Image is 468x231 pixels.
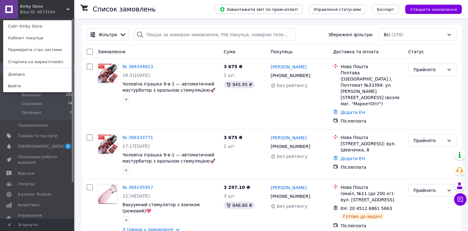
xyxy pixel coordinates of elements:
[408,49,424,54] span: Статус
[122,135,153,140] a: № 366333771
[18,181,35,187] span: Покупці
[22,92,41,98] span: Виконані
[414,66,444,73] div: Прийнято
[20,9,46,15] div: Ваш ID: 4073164
[98,64,117,83] img: Фото товару
[224,73,236,78] span: 1 шт.
[220,7,298,12] span: Завантажити звіт по пром-оплаті
[414,187,444,194] div: Прийнято
[392,32,403,37] span: (370)
[224,202,255,209] div: 846.80 ₴
[410,7,457,12] span: Створити замовлення
[224,81,255,88] div: 945.95 ₴
[328,32,373,38] span: Збережені фільтри:
[122,185,153,190] a: № 366145957
[122,194,150,198] span: 12:34[DATE]
[271,135,307,141] a: [PERSON_NAME]
[98,185,117,204] img: Фото товару
[224,49,235,54] span: Cума
[341,206,392,211] span: ЕН: 20 4512 6861 5663
[3,20,71,32] a: Сайт Kinky Store
[399,7,462,11] a: Створити замовлення
[68,101,72,107] span: 74
[341,134,403,141] div: Нова Пошта
[224,185,250,190] span: 3 297.10 ₴
[277,83,307,88] span: Без рейтингу
[18,192,51,197] span: Каталог ProSale
[98,184,118,204] a: Фото товару
[341,164,403,170] div: Післяплата
[3,44,71,56] a: Перевірити стан системи
[18,144,64,149] span: [DEMOGRAPHIC_DATA]
[122,73,150,78] span: 18:31[DATE]
[3,80,71,92] a: Вийти
[341,156,365,161] a: Додати ЕН
[18,123,48,128] span: Повідомлення
[271,185,307,191] a: [PERSON_NAME]
[341,213,384,220] div: Готово до видачі
[98,135,117,154] img: Фото товару
[314,7,361,12] span: Управління статусами
[134,28,296,41] input: Пошук за номером замовлення, ПІБ покупця, номером телефону, Email, номером накладної
[66,92,72,98] span: 293
[65,144,71,149] span: 1
[271,64,307,70] a: [PERSON_NAME]
[224,135,243,140] span: 3 675 ₴
[384,32,390,38] span: Всі
[341,141,403,153] div: [STREET_ADDRESS]: вул. Шевченка, 8
[341,70,403,107] div: Полтава ([GEOGRAPHIC_DATA].), Почтомат №33394: ул. [PERSON_NAME][STREET_ADDRESS] (возле маг. "Мар...
[224,144,236,149] span: 1 шт.
[18,213,57,224] span: Управління сайтом
[377,7,394,12] span: Експорт
[224,194,236,198] span: 3 шт.
[93,6,156,13] h1: Список замовлень
[454,193,466,206] button: Чат з покупцем
[341,110,365,115] a: Додати ЕН
[405,5,462,14] button: Створити замовлення
[122,202,200,213] a: Вакуумний стимулятор з язичком (рожевий)💖
[341,190,403,203] div: Ізмаїл, №11 (до 200 кг): вул. [STREET_ADDRESS]
[98,134,118,154] a: Фото товару
[18,171,34,176] span: Відгуки
[271,49,293,54] span: Покупець
[122,81,215,93] a: Чоловіча іграшка 9-в-1 — автоматичний мастурбатор з оральною стимуляцією🚀
[98,49,125,54] span: Замовлення
[215,5,303,14] button: Завантажити звіт по пром-оплаті
[414,137,444,144] div: Прийнято
[20,4,67,9] span: Kinky Store
[341,63,403,70] div: Нова Пошта
[99,32,117,38] span: Фільтри
[269,142,311,151] div: [PHONE_NUMBER]
[269,192,311,201] div: [PHONE_NUMBER]
[277,154,307,159] span: Без рейтингу
[224,64,243,69] span: 3 675 ₴
[341,223,403,229] div: Післяплата
[277,204,307,209] span: Без рейтингу
[3,68,71,80] a: Довідка
[372,5,399,14] button: Експорт
[70,110,72,115] span: 0
[3,56,71,68] a: Сторінка на маркетплейсі
[269,71,311,80] div: [PHONE_NUMBER]
[18,154,57,165] span: Показники роботи компанії
[18,202,39,208] span: Аналітика
[98,63,118,83] a: Фото товару
[22,101,43,107] span: Скасовані
[341,118,403,124] div: Післяплата
[341,184,403,190] div: Нова Пошта
[122,64,153,69] a: № 366344623
[333,49,379,54] span: Доставка та оплата
[18,133,57,139] span: Товари та послуги
[22,110,41,115] span: Оплачені
[309,5,366,14] button: Управління статусами
[3,32,71,44] a: Кабінет покупця
[122,152,215,163] a: Чоловіча іграшка 9-в-1 — автоматичний мастурбатор з оральною стимуляцією🚀
[122,144,150,149] span: 17:17[DATE]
